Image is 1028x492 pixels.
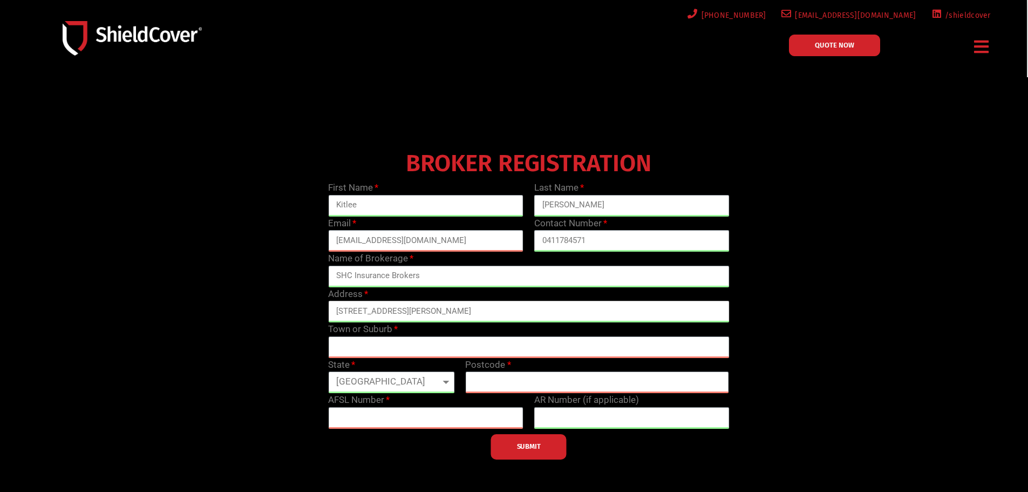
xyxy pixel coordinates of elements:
span: SUBMIT [517,446,541,448]
label: State [328,358,355,372]
label: AR Number (if applicable) [534,393,639,407]
img: Shield-Cover-Underwriting-Australia-logo-full [63,21,202,55]
span: [PHONE_NUMBER] [698,9,766,22]
label: Town or Suburb [328,322,398,336]
div: Menu Toggle [970,34,993,59]
a: QUOTE NOW [789,35,880,56]
label: Address [328,287,368,301]
label: Contact Number [534,217,607,231]
span: [EMAIL_ADDRESS][DOMAIN_NAME] [791,9,916,22]
label: AFSL Number [328,393,390,407]
a: /shieldcover [929,9,991,22]
span: QUOTE NOW [815,42,854,49]
a: [PHONE_NUMBER] [685,9,766,22]
label: First Name [328,181,378,195]
label: Postcode [465,358,510,372]
label: Name of Brokerage [328,252,413,266]
label: Email [328,217,356,231]
span: /shieldcover [941,9,991,22]
a: [EMAIL_ADDRESS][DOMAIN_NAME] [779,9,916,22]
h4: BROKER REGISTRATION [323,157,734,170]
label: Last Name [534,181,584,195]
button: SUBMIT [491,434,567,460]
